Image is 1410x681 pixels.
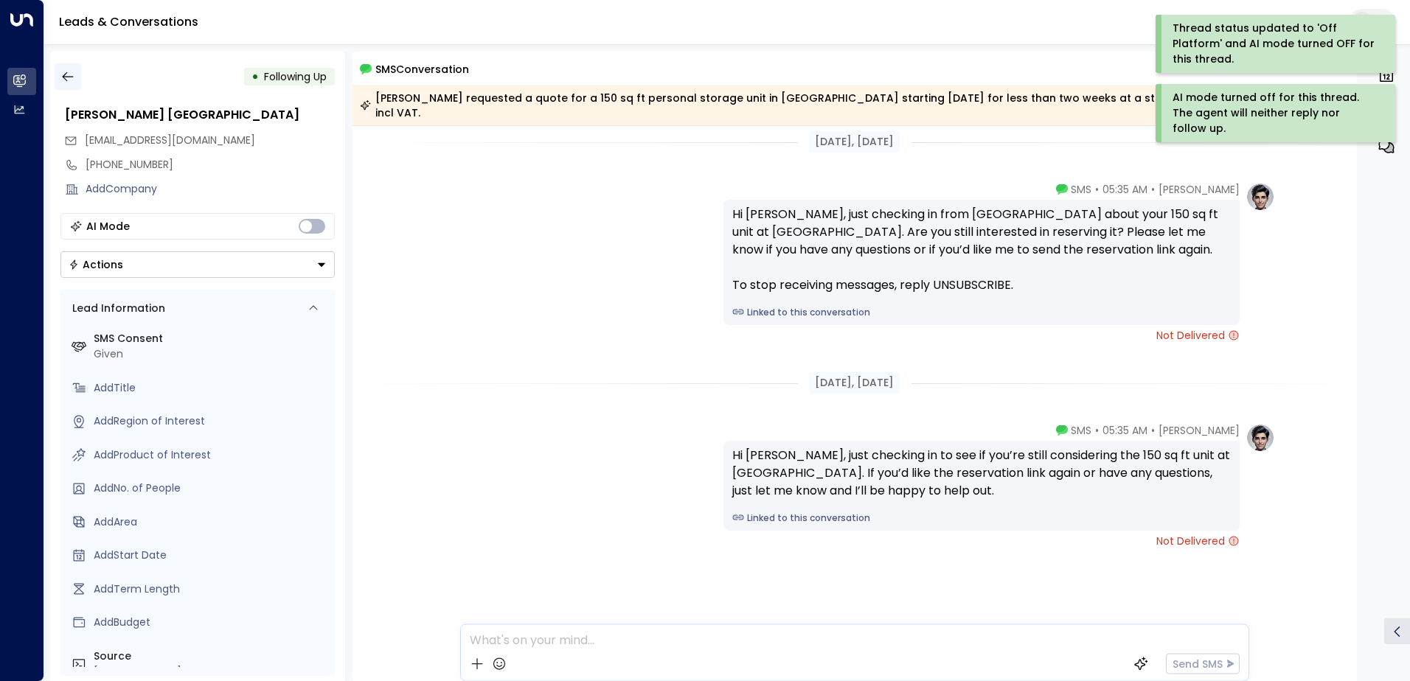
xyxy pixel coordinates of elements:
[1102,182,1147,197] span: 05:35 AM
[732,206,1231,294] div: Hi [PERSON_NAME], just checking in from [GEOGRAPHIC_DATA] about your 150 sq ft unit at [GEOGRAPHI...
[809,131,900,153] div: [DATE], [DATE]
[86,219,130,234] div: AI Mode
[1151,423,1155,438] span: •
[94,331,329,346] label: SMS Consent
[69,258,123,271] div: Actions
[732,447,1231,500] div: Hi [PERSON_NAME], just checking in to see if you’re still considering the 150 sq ft unit at [GEOG...
[94,447,329,463] div: AddProduct of Interest
[94,582,329,597] div: AddTerm Length
[1151,182,1155,197] span: •
[1095,423,1099,438] span: •
[85,133,255,148] span: rojyp@gmail.com
[809,372,900,394] div: [DATE], [DATE]
[86,181,335,197] div: AddCompany
[360,91,1349,120] div: [PERSON_NAME] requested a quote for a 150 sq ft personal storage unit in [GEOGRAPHIC_DATA] starti...
[65,106,335,124] div: [PERSON_NAME] [GEOGRAPHIC_DATA]
[1156,534,1240,548] span: Not Delivered
[59,13,198,30] a: Leads & Conversations
[1102,423,1147,438] span: 05:35 AM
[1156,328,1240,343] span: Not Delivered
[732,306,1231,319] a: Linked to this conversation
[94,413,329,429] div: AddRegion of Interest
[94,649,329,664] label: Source
[94,481,329,496] div: AddNo. of People
[1246,182,1275,212] img: profile-logo.png
[94,514,329,530] div: AddArea
[94,615,329,630] div: AddBudget
[94,548,329,563] div: AddStart Date
[251,63,259,90] div: •
[1173,90,1375,136] div: AI mode turned off for this thread. The agent will neither reply nor follow up.
[60,251,335,278] button: Actions
[1095,182,1099,197] span: •
[264,69,327,84] span: Following Up
[1071,423,1091,438] span: SMS
[1246,423,1275,453] img: profile-logo.png
[60,251,335,278] div: Button group with a nested menu
[1173,21,1375,67] div: Thread status updated to 'Off Platform' and AI mode turned OFF for this thread.
[86,157,335,172] div: [PHONE_NUMBER]
[94,664,329,680] div: [PHONE_NUMBER]
[1071,182,1091,197] span: SMS
[375,60,469,77] span: SMS Conversation
[67,301,165,316] div: Lead Information
[94,380,329,396] div: AddTitle
[85,133,255,147] span: [EMAIL_ADDRESS][DOMAIN_NAME]
[94,346,329,362] div: Given
[732,511,1231,525] a: Linked to this conversation
[1159,423,1240,438] span: [PERSON_NAME]
[1159,182,1240,197] span: [PERSON_NAME]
